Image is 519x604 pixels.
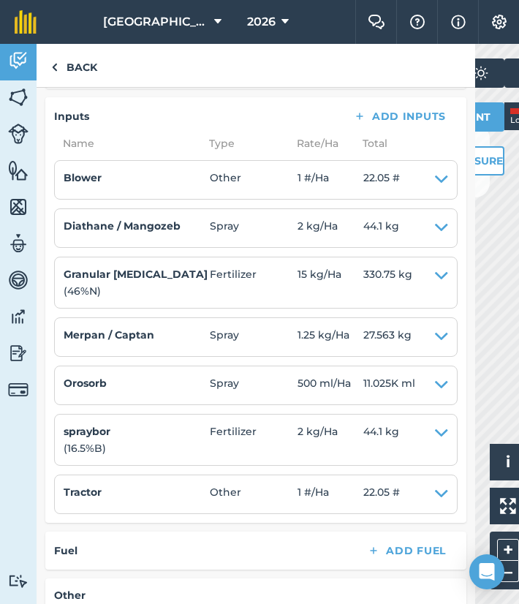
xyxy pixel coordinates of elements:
span: Fertilizer [210,423,298,456]
span: Spray [210,327,298,347]
button: – [497,561,519,582]
h4: Other [54,587,458,603]
span: 15 kg / Ha [298,266,363,299]
h4: Merpan / Captan [64,327,210,343]
h4: Blower [64,170,210,186]
span: 2 kg / Ha [298,423,363,456]
img: A cog icon [490,15,508,29]
span: Spray [210,375,298,396]
img: svg+xml;base64,PD94bWwgdmVyc2lvbj0iMS4wIiBlbmNvZGluZz0idXRmLTgiPz4KPCEtLSBHZW5lcmF0b3I6IEFkb2JlIE... [8,342,29,364]
img: Two speech bubbles overlapping with the left bubble in the forefront [368,15,385,29]
span: Spray [210,218,298,238]
h4: Tractor [64,484,210,500]
span: Type [200,135,288,151]
span: 22.05 # [363,484,400,505]
img: svg+xml;base64,PHN2ZyB4bWxucz0iaHR0cDovL3d3dy53My5vcmcvMjAwMC9zdmciIHdpZHRoPSI1NiIgaGVpZ2h0PSI2MC... [8,86,29,108]
span: Name [54,135,200,151]
summary: Merpan / CaptanSpray1.25 kg/Ha27.563 kg [64,327,448,347]
button: Add Fuel [355,540,458,561]
img: svg+xml;base64,PD94bWwgdmVyc2lvbj0iMS4wIiBlbmNvZGluZz0idXRmLTgiPz4KPCEtLSBHZW5lcmF0b3I6IEFkb2JlIE... [466,58,496,88]
img: svg+xml;base64,PD94bWwgdmVyc2lvbj0iMS4wIiBlbmNvZGluZz0idXRmLTgiPz4KPCEtLSBHZW5lcmF0b3I6IEFkb2JlIE... [8,306,29,328]
summary: TractorOther1 #/Ha22.05 # [64,484,448,505]
summary: Diathane / MangozebSpray2 kg/Ha44.1 kg [64,218,448,238]
p: ( 46 % N ) [64,283,210,299]
span: 500 ml / Ha [298,375,363,396]
img: svg+xml;base64,PD94bWwgdmVyc2lvbj0iMS4wIiBlbmNvZGluZz0idXRmLTgiPz4KPCEtLSBHZW5lcmF0b3I6IEFkb2JlIE... [8,124,29,144]
span: [GEOGRAPHIC_DATA] [103,13,208,31]
span: 330.75 kg [363,266,412,299]
div: Open Intercom Messenger [469,554,504,589]
h4: Orosorb [64,375,210,391]
span: 27.563 kg [363,327,412,347]
span: 11.025K ml [363,375,415,396]
img: svg+xml;base64,PD94bWwgdmVyc2lvbj0iMS4wIiBlbmNvZGluZz0idXRmLTgiPz4KPCEtLSBHZW5lcmF0b3I6IEFkb2JlIE... [8,269,29,291]
span: 1.25 kg / Ha [298,327,363,347]
img: A question mark icon [409,15,426,29]
span: Fertilizer [210,266,298,299]
h4: Diathane / Mangozeb [64,218,210,234]
span: 44.1 kg [363,218,399,238]
span: 1 # / Ha [298,484,363,505]
button: Add Inputs [341,106,458,127]
summary: OrosorbSpray500 ml/Ha11.025K ml [64,375,448,396]
span: Other [210,484,298,505]
img: svg+xml;base64,PHN2ZyB4bWxucz0iaHR0cDovL3d3dy53My5vcmcvMjAwMC9zdmciIHdpZHRoPSI1NiIgaGVpZ2h0PSI2MC... [8,159,29,181]
span: 2 kg / Ha [298,218,363,238]
img: svg+xml;base64,PHN2ZyB4bWxucz0iaHR0cDovL3d3dy53My5vcmcvMjAwMC9zdmciIHdpZHRoPSI5IiBoZWlnaHQ9IjI0Ii... [51,58,58,76]
summary: BlowerOther1 #/Ha22.05 # [64,170,448,190]
img: fieldmargin Logo [15,10,37,34]
h4: Fuel [54,543,77,559]
span: 1 # / Ha [298,170,363,190]
h4: Inputs [54,108,89,124]
img: svg+xml;base64,PD94bWwgdmVyc2lvbj0iMS4wIiBlbmNvZGluZz0idXRmLTgiPz4KPCEtLSBHZW5lcmF0b3I6IEFkb2JlIE... [8,380,29,400]
p: ( 16.5 % B ) [64,440,210,456]
span: Rate/ Ha [288,135,354,151]
img: Four arrows, one pointing top left, one top right, one bottom right and the last bottom left [500,498,516,514]
button: + [497,539,519,561]
span: 22.05 # [363,170,400,190]
span: 44.1 kg [363,423,399,456]
img: svg+xml;base64,PD94bWwgdmVyc2lvbj0iMS4wIiBlbmNvZGluZz0idXRmLTgiPz4KPCEtLSBHZW5lcmF0b3I6IEFkb2JlIE... [8,50,29,72]
img: svg+xml;base64,PHN2ZyB4bWxucz0iaHR0cDovL3d3dy53My5vcmcvMjAwMC9zdmciIHdpZHRoPSI1NiIgaGVpZ2h0PSI2MC... [8,196,29,218]
span: Other [210,170,298,190]
summary: spraybor(16.5%B)Fertilizer2 kg/Ha44.1 kg [64,423,448,456]
summary: Granular [MEDICAL_DATA](46%N)Fertilizer15 kg/Ha330.75 kg [64,266,448,299]
h4: spraybor [64,423,210,439]
a: Back [37,44,112,87]
span: i [506,453,510,471]
img: svg+xml;base64,PHN2ZyB4bWxucz0iaHR0cDovL3d3dy53My5vcmcvMjAwMC9zdmciIHdpZHRoPSIxNyIgaGVpZ2h0PSIxNy... [451,13,466,31]
img: svg+xml;base64,PD94bWwgdmVyc2lvbj0iMS4wIiBlbmNvZGluZz0idXRmLTgiPz4KPCEtLSBHZW5lcmF0b3I6IEFkb2JlIE... [8,233,29,254]
img: svg+xml;base64,PD94bWwgdmVyc2lvbj0iMS4wIiBlbmNvZGluZz0idXRmLTgiPz4KPCEtLSBHZW5lcmF0b3I6IEFkb2JlIE... [8,574,29,588]
span: 2026 [247,13,276,31]
h4: Granular [MEDICAL_DATA] [64,266,210,282]
span: Total [354,135,387,151]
